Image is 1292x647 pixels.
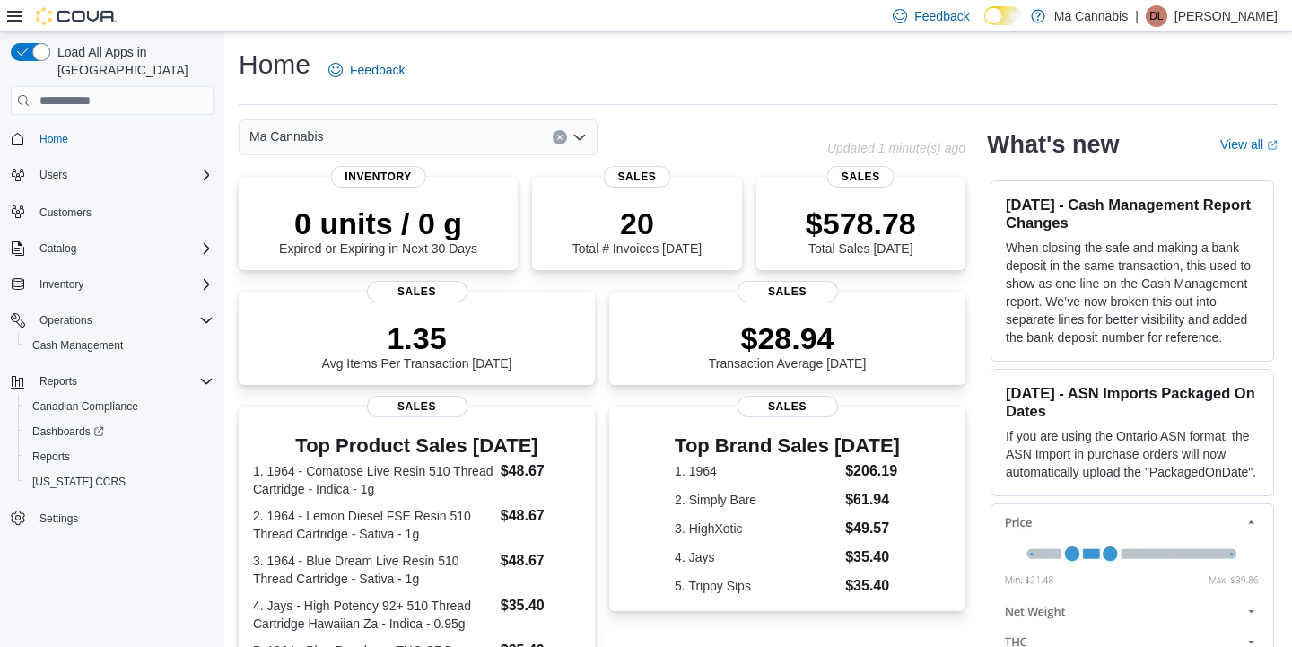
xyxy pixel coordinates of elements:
h2: What's new [987,130,1119,159]
a: [US_STATE] CCRS [25,471,133,493]
button: Inventory [4,272,221,297]
span: Catalog [32,238,214,259]
span: Operations [39,313,92,328]
a: Cash Management [25,335,130,356]
span: Users [32,164,214,186]
dt: 2. Simply Bare [675,491,838,509]
input: Dark Mode [984,6,1022,25]
span: Users [39,168,67,182]
dt: 4. Jays - High Potency 92+ 510 Thread Cartridge Hawaiian Za - Indica - 0.95g [253,597,493,633]
span: Inventory [330,166,426,188]
button: Cash Management [18,333,221,358]
dd: $35.40 [845,546,900,568]
span: Canadian Compliance [25,396,214,417]
button: Canadian Compliance [18,394,221,419]
button: Settings [4,505,221,531]
h3: [DATE] - ASN Imports Packaged On Dates [1006,384,1259,420]
dt: 1. 1964 - Comatose Live Resin 510 Thread Cartridge - Indica - 1g [253,462,493,498]
span: Home [39,132,68,146]
p: 1.35 [322,320,512,356]
nav: Complex example [11,118,214,578]
div: Transaction Average [DATE] [709,320,867,371]
dt: 5. Trippy Sips [675,577,838,595]
span: Reports [32,450,70,464]
svg: External link [1267,140,1278,151]
span: Feedback [914,7,969,25]
a: View allExternal link [1220,137,1278,152]
span: Inventory [32,274,214,295]
dd: $48.67 [501,460,581,482]
button: Clear input [553,130,567,144]
span: Dashboards [25,421,214,442]
dd: $35.40 [845,575,900,597]
span: Sales [738,396,838,417]
span: Operations [32,310,214,331]
span: Ma Cannabis [249,126,324,147]
button: Reports [4,369,221,394]
p: Updated 1 minute(s) ago [827,141,965,155]
button: Catalog [4,236,221,261]
dd: $49.57 [845,518,900,539]
span: Sales [827,166,895,188]
p: $578.78 [806,205,916,241]
p: Ma Cannabis [1054,5,1129,27]
span: Reports [39,374,77,389]
span: Feedback [350,61,405,79]
p: 0 units / 0 g [279,205,477,241]
p: $28.94 [709,320,867,356]
div: Total # Invoices [DATE] [572,205,702,256]
a: Customers [32,202,99,223]
button: Customers [4,198,221,224]
span: Reports [32,371,214,392]
button: [US_STATE] CCRS [18,469,221,494]
a: Settings [32,508,85,529]
span: Load All Apps in [GEOGRAPHIC_DATA] [50,43,214,79]
dt: 3. 1964 - Blue Dream Live Resin 510 Thread Cartridge - Sativa - 1g [253,552,493,588]
div: Total Sales [DATE] [806,205,916,256]
div: Expired or Expiring in Next 30 Days [279,205,477,256]
span: Customers [32,200,214,223]
span: Customers [39,205,92,220]
a: Feedback [321,52,412,88]
span: Reports [25,446,214,468]
h1: Home [239,47,310,83]
p: [PERSON_NAME] [1174,5,1278,27]
span: Cash Management [32,338,123,353]
p: If you are using the Ontario ASN format, the ASN Import in purchase orders will now automatically... [1006,427,1259,481]
button: Users [32,164,74,186]
div: Dave Lai [1146,5,1167,27]
span: Catalog [39,241,76,256]
a: Canadian Compliance [25,396,145,417]
img: Cova [36,7,117,25]
span: Dashboards [32,424,104,439]
p: When closing the safe and making a bank deposit in the same transaction, this used to show as one... [1006,239,1259,346]
span: Sales [738,281,838,302]
span: Dark Mode [984,25,985,26]
span: Sales [367,281,467,302]
p: | [1135,5,1139,27]
p: 20 [572,205,702,241]
button: Home [4,126,221,152]
span: Canadian Compliance [32,399,138,414]
dd: $48.67 [501,505,581,527]
span: Home [32,127,214,150]
h3: Top Brand Sales [DATE] [675,435,900,457]
h3: Top Product Sales [DATE] [253,435,581,457]
a: Dashboards [25,421,111,442]
a: Reports [25,446,77,468]
span: [US_STATE] CCRS [32,475,126,489]
button: Users [4,162,221,188]
button: Reports [32,371,84,392]
dd: $206.19 [845,460,900,482]
button: Open list of options [572,130,587,144]
span: Sales [367,396,467,417]
button: Operations [32,310,100,331]
span: DL [1149,5,1163,27]
h3: [DATE] - Cash Management Report Changes [1006,196,1259,232]
dd: $48.67 [501,550,581,572]
dd: $35.40 [501,595,581,616]
button: Reports [18,444,221,469]
button: Inventory [32,274,91,295]
div: Avg Items Per Transaction [DATE] [322,320,512,371]
button: Catalog [32,238,83,259]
